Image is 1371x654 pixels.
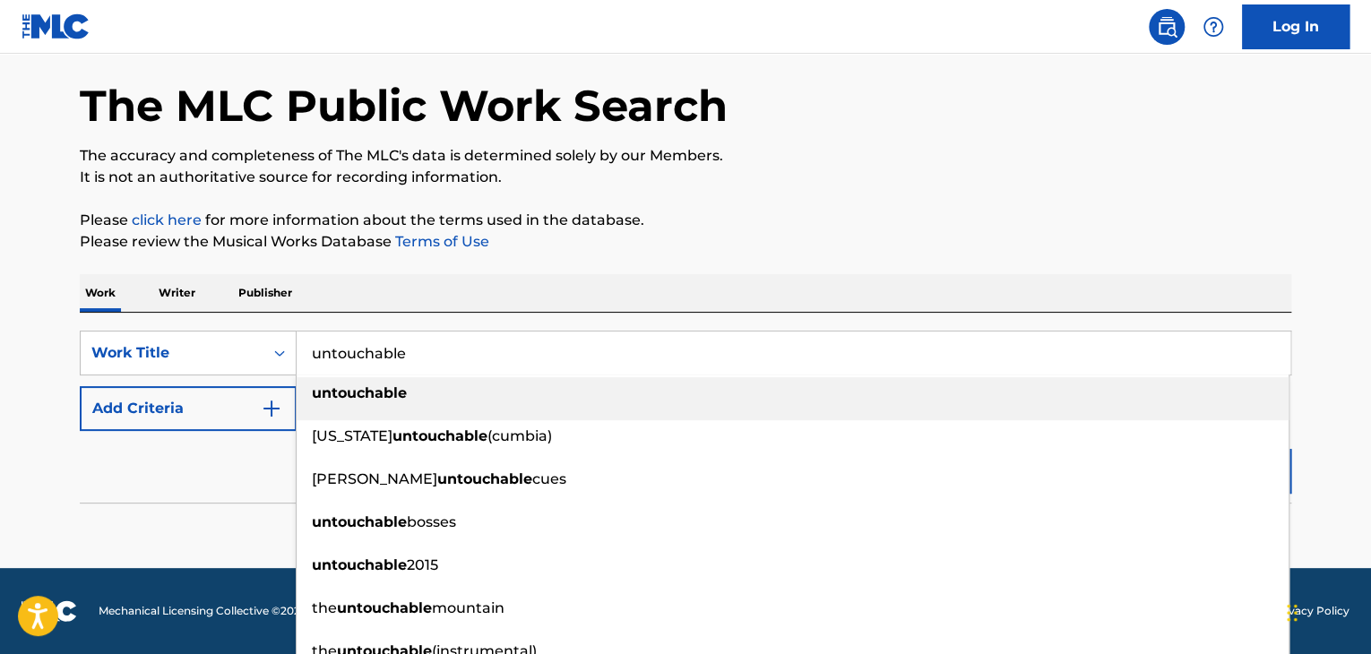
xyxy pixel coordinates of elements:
[1149,9,1185,45] a: Public Search
[80,210,1291,231] p: Please for more information about the terms used in the database.
[392,233,489,250] a: Terms of Use
[532,470,566,487] span: cues
[153,274,201,312] p: Writer
[80,386,297,431] button: Add Criteria
[312,599,337,616] span: the
[432,599,504,616] span: mountain
[80,145,1291,167] p: The accuracy and completeness of The MLC's data is determined solely by our Members.
[437,470,532,487] strong: untouchable
[337,599,432,616] strong: untouchable
[312,470,437,487] span: [PERSON_NAME]
[312,384,407,401] strong: untouchable
[312,513,407,530] strong: untouchable
[1281,568,1371,654] div: Chat-Widget
[487,427,552,444] span: (cumbia)
[1195,9,1231,45] div: Help
[80,331,1291,503] form: Search Form
[22,13,91,39] img: MLC Logo
[312,427,392,444] span: [US_STATE]
[80,231,1291,253] p: Please review the Musical Works Database
[407,556,438,573] span: 2015
[261,398,282,419] img: 9d2ae6d4665cec9f34b9.svg
[312,556,407,573] strong: untouchable
[22,600,77,622] img: logo
[1287,586,1298,640] div: Ziehen
[80,79,728,133] h1: The MLC Public Work Search
[80,274,121,312] p: Work
[1156,16,1177,38] img: search
[91,342,253,364] div: Work Title
[1281,568,1371,654] iframe: Chat Widget
[132,211,202,228] a: click here
[392,427,487,444] strong: untouchable
[233,274,297,312] p: Publisher
[407,513,456,530] span: bosses
[1242,4,1349,49] a: Log In
[80,167,1291,188] p: It is not an authoritative source for recording information.
[99,603,306,619] span: Mechanical Licensing Collective © 2025
[1203,16,1224,38] img: help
